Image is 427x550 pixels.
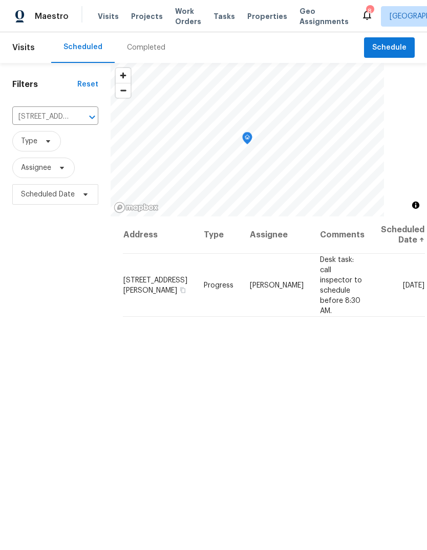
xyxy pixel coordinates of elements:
span: [PERSON_NAME] [250,281,304,289]
span: [STREET_ADDRESS][PERSON_NAME] [123,276,187,294]
button: Copy Address [178,285,187,294]
span: Geo Assignments [300,6,349,27]
th: Comments [312,216,373,254]
canvas: Map [111,63,384,216]
span: [DATE] [403,281,424,289]
div: 8 [366,6,373,16]
button: Schedule [364,37,415,58]
h1: Filters [12,79,77,90]
span: Desk task: call inspector to schedule before 8:30 AM. [320,256,362,314]
th: Type [196,216,242,254]
button: Zoom in [116,68,131,83]
th: Assignee [242,216,312,254]
button: Toggle attribution [410,199,422,211]
a: Mapbox homepage [114,202,159,213]
th: Scheduled Date ↑ [373,216,425,254]
span: Maestro [35,11,69,21]
span: Properties [247,11,287,21]
span: Progress [204,281,233,289]
button: Zoom out [116,83,131,98]
span: Work Orders [175,6,201,27]
div: Reset [77,79,98,90]
span: Scheduled Date [21,189,75,200]
span: Toggle attribution [413,200,419,211]
div: Map marker [242,132,252,148]
div: Completed [127,42,165,53]
span: Tasks [214,13,235,20]
span: Schedule [372,41,407,54]
span: Visits [98,11,119,21]
input: Search for an address... [12,109,70,125]
span: Type [21,136,37,146]
span: Assignee [21,163,51,173]
button: Open [85,110,99,124]
th: Address [123,216,196,254]
span: Visits [12,36,35,59]
div: Scheduled [63,42,102,52]
span: Projects [131,11,163,21]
